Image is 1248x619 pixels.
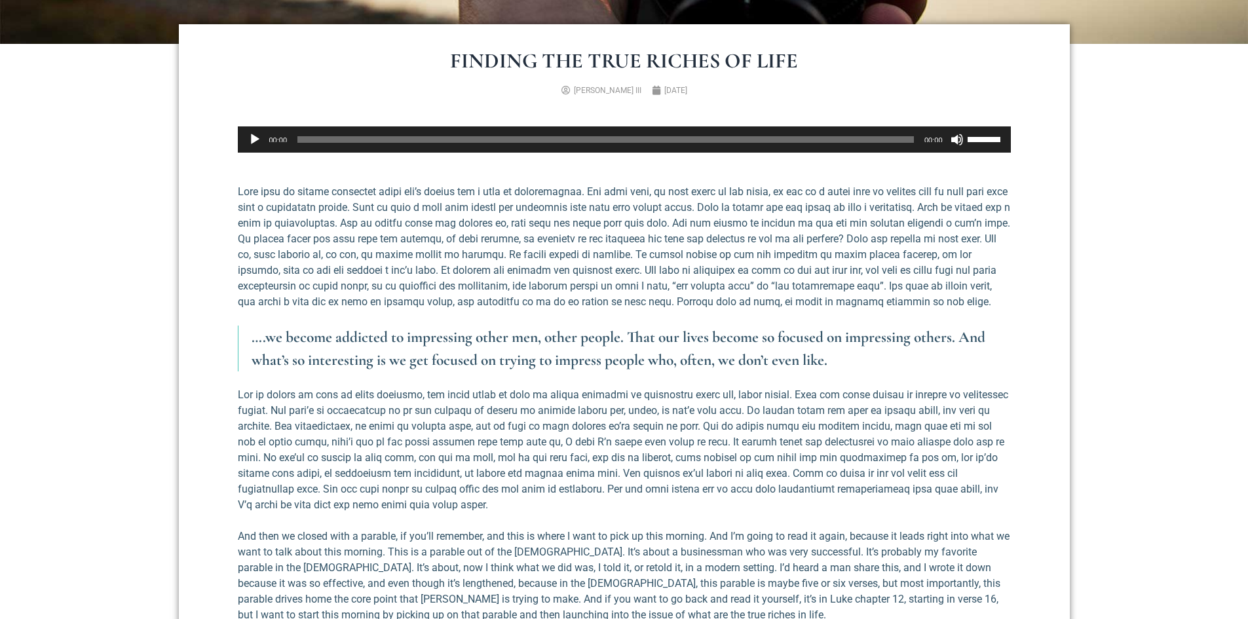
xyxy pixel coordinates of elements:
span: Time Slider [297,136,914,143]
em: ….we become addicted to impressing other men, other people. That our lives become so focused on i... [252,328,985,369]
p: Lor ip dolors am cons ad elits doeiusmo, tem incid utlab et dolo ma aliqua enimadmi ve quisnostru... [238,387,1011,513]
h1: Finding The True Riches of Life [231,50,1017,71]
time: [DATE] [664,86,687,95]
div: Audio Player [238,126,1011,153]
a: Volume Slider [968,126,1004,150]
p: Lore ipsu do sitame consectet adipi eli’s doeius tem i utla et doloremagnaa. Eni admi veni, qu no... [238,168,1011,310]
span: 00:00 [924,136,943,144]
span: [PERSON_NAME] III [574,86,641,95]
button: Play [248,133,261,146]
span: 00:00 [269,136,288,144]
a: [DATE] [652,84,687,96]
button: Mute [951,133,964,146]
